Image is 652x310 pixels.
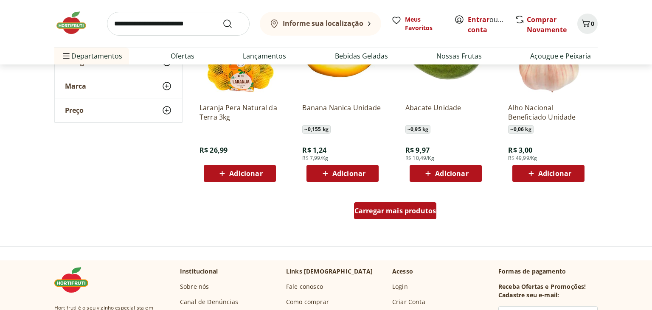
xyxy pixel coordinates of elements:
[55,74,182,98] button: Marca
[335,51,388,61] a: Bebidas Geladas
[54,10,97,36] img: Hortifruti
[286,282,323,291] a: Fale conosco
[302,103,383,122] a: Banana Nanica Unidade
[508,145,532,155] span: R$ 3,00
[512,165,585,182] button: Adicionar
[61,46,122,66] span: Departamentos
[260,12,381,36] button: Informe sua localização
[498,282,586,291] h3: Receba Ofertas e Promoções!
[508,125,533,134] span: ~ 0,06 kg
[283,19,363,28] b: Informe sua localização
[508,103,589,122] a: Alho Nacional Beneficiado Unidade
[392,267,413,276] p: Acesso
[286,298,329,306] a: Como comprar
[498,291,559,299] h3: Cadastre seu e-mail:
[392,298,425,306] a: Criar Conta
[204,165,276,182] button: Adicionar
[229,170,262,177] span: Adicionar
[243,51,286,61] a: Lançamentos
[107,12,250,36] input: search
[180,298,238,306] a: Canal de Denúncias
[436,51,482,61] a: Nossas Frutas
[65,82,86,90] span: Marca
[200,103,280,122] a: Laranja Pera Natural da Terra 3kg
[222,19,243,29] button: Submit Search
[405,125,430,134] span: ~ 0,95 kg
[468,15,489,24] a: Entrar
[410,165,482,182] button: Adicionar
[61,46,71,66] button: Menu
[391,15,444,32] a: Meus Favoritos
[405,103,486,122] a: Abacate Unidade
[405,15,444,32] span: Meus Favoritos
[530,51,591,61] a: Açougue e Peixaria
[354,202,437,223] a: Carregar mais produtos
[55,98,182,122] button: Preço
[527,15,567,34] a: Comprar Novamente
[392,282,408,291] a: Login
[405,145,430,155] span: R$ 9,97
[306,165,379,182] button: Adicionar
[302,155,328,162] span: R$ 7,99/Kg
[332,170,365,177] span: Adicionar
[180,282,209,291] a: Sobre nós
[180,267,218,276] p: Institucional
[171,51,194,61] a: Ofertas
[405,155,434,162] span: R$ 10,49/Kg
[302,145,326,155] span: R$ 1,24
[302,125,330,134] span: ~ 0,155 kg
[538,170,571,177] span: Adicionar
[498,267,598,276] p: Formas de pagamento
[65,106,84,115] span: Preço
[354,207,436,214] span: Carregar mais produtos
[591,20,594,28] span: 0
[54,267,97,293] img: Hortifruti
[435,170,468,177] span: Adicionar
[508,155,537,162] span: R$ 49,99/Kg
[468,14,506,35] span: ou
[468,15,514,34] a: Criar conta
[200,145,228,155] span: R$ 26,99
[577,14,598,34] button: Carrinho
[286,267,373,276] p: Links [DEMOGRAPHIC_DATA]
